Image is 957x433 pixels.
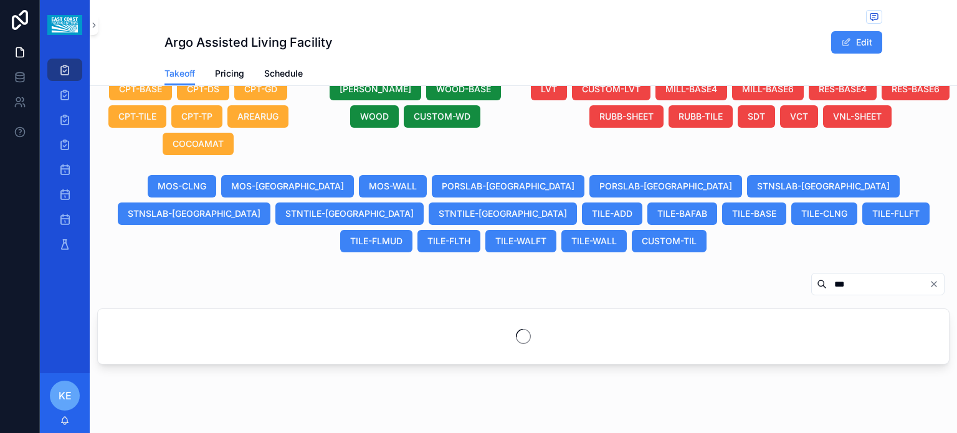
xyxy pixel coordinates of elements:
[148,175,216,197] button: MOS-CLNG
[819,83,867,95] span: RES-BASE4
[350,235,402,247] span: TILE-FLMUD
[872,207,920,220] span: TILE-FLLFT
[264,62,303,87] a: Schedule
[647,202,717,225] button: TILE-BAFAB
[657,207,707,220] span: TILE-BAFAB
[599,180,732,193] span: PORSLAB-[GEOGRAPHIC_DATA]
[732,207,776,220] span: TILE-BASE
[790,110,808,123] span: VCT
[669,105,733,128] button: RUBB-TILE
[128,207,260,220] span: STNSLAB-[GEOGRAPHIC_DATA]
[264,67,303,80] span: Schedule
[164,34,333,51] h1: Argo Assisted Living Facility
[215,67,244,80] span: Pricing
[582,83,640,95] span: CUSTOM-LVT
[285,207,414,220] span: STNTILE-[GEOGRAPHIC_DATA]
[244,83,277,95] span: CPT-GD
[439,207,567,220] span: STNTILE-[GEOGRAPHIC_DATA]
[823,105,892,128] button: VNL-SHEET
[589,105,664,128] button: RUBB-SHEET
[427,235,470,247] span: TILE-FLTH
[531,78,567,100] button: LVT
[237,110,279,123] span: AREARUG
[40,50,90,272] div: scrollable content
[589,175,742,197] button: PORSLAB-[GEOGRAPHIC_DATA]
[432,175,584,197] button: PORSLAB-[GEOGRAPHIC_DATA]
[164,67,195,80] span: Takeoff
[426,78,501,100] button: WOOD-BASE
[582,202,642,225] button: TILE-ADD
[275,202,424,225] button: STNTILE-[GEOGRAPHIC_DATA]
[118,202,270,225] button: STNSLAB-[GEOGRAPHIC_DATA]
[892,83,940,95] span: RES-BASE6
[215,62,244,87] a: Pricing
[227,105,288,128] button: AREARUG
[742,83,794,95] span: MILL-BASE6
[231,180,344,193] span: MOS-[GEOGRAPHIC_DATA]
[801,207,847,220] span: TILE-CLNG
[177,78,229,100] button: CPT-DS
[655,78,727,100] button: MILL-BASE4
[429,202,577,225] button: STNTILE-[GEOGRAPHIC_DATA]
[221,175,354,197] button: MOS-[GEOGRAPHIC_DATA]
[632,230,707,252] button: CUSTOM-TIL
[747,175,900,197] button: STNSLAB-[GEOGRAPHIC_DATA]
[678,110,723,123] span: RUBB-TILE
[599,110,654,123] span: RUBB-SHEET
[791,202,857,225] button: TILE-CLNG
[571,235,617,247] span: TILE-WALL
[592,207,632,220] span: TILE-ADD
[164,62,195,86] a: Takeoff
[748,110,765,123] span: SDT
[181,110,212,123] span: CPT-TP
[414,110,470,123] span: CUSTOM-WD
[340,83,411,95] span: [PERSON_NAME]
[417,230,480,252] button: TILE-FLTH
[330,78,421,100] button: [PERSON_NAME]
[442,180,574,193] span: PORSLAB-[GEOGRAPHIC_DATA]
[158,180,206,193] span: MOS-CLNG
[234,78,287,100] button: CPT-GD
[118,110,156,123] span: CPT-TILE
[561,230,627,252] button: TILE-WALL
[862,202,930,225] button: TILE-FLLFT
[404,105,480,128] button: CUSTOM-WD
[360,110,389,123] span: WOOD
[369,180,417,193] span: MOS-WALL
[359,175,427,197] button: MOS-WALL
[109,78,172,100] button: CPT-BASE
[47,15,82,35] img: App logo
[173,138,224,150] span: COCOAMAT
[187,83,219,95] span: CPT-DS
[436,83,491,95] span: WOOD-BASE
[929,279,944,289] button: Clear
[340,230,412,252] button: TILE-FLMUD
[809,78,877,100] button: RES-BASE4
[108,105,166,128] button: CPT-TILE
[722,202,786,225] button: TILE-BASE
[831,31,882,54] button: Edit
[738,105,775,128] button: SDT
[780,105,818,128] button: VCT
[732,78,804,100] button: MILL-BASE6
[495,235,546,247] span: TILE-WALFT
[757,180,890,193] span: STNSLAB-[GEOGRAPHIC_DATA]
[171,105,222,128] button: CPT-TP
[642,235,697,247] span: CUSTOM-TIL
[665,83,717,95] span: MILL-BASE4
[833,110,882,123] span: VNL-SHEET
[572,78,650,100] button: CUSTOM-LVT
[485,230,556,252] button: TILE-WALFT
[59,388,72,403] span: KE
[119,83,162,95] span: CPT-BASE
[163,133,234,155] button: COCOAMAT
[882,78,950,100] button: RES-BASE6
[541,83,557,95] span: LVT
[350,105,399,128] button: WOOD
